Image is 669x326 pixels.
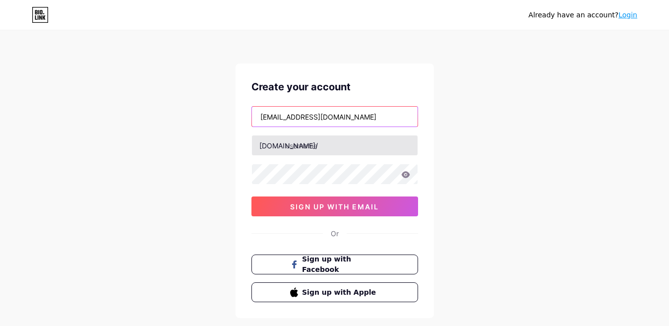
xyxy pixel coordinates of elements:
button: sign up with email [251,196,418,216]
input: username [252,135,418,155]
div: Create your account [251,79,418,94]
div: Or [331,228,339,239]
div: Already have an account? [529,10,637,20]
input: Email [252,107,418,127]
span: Sign up with Apple [302,287,379,298]
div: [DOMAIN_NAME]/ [259,140,318,151]
a: Login [618,11,637,19]
button: Sign up with Apple [251,282,418,302]
button: Sign up with Facebook [251,255,418,274]
span: sign up with email [290,202,379,211]
span: Sign up with Facebook [302,254,379,275]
